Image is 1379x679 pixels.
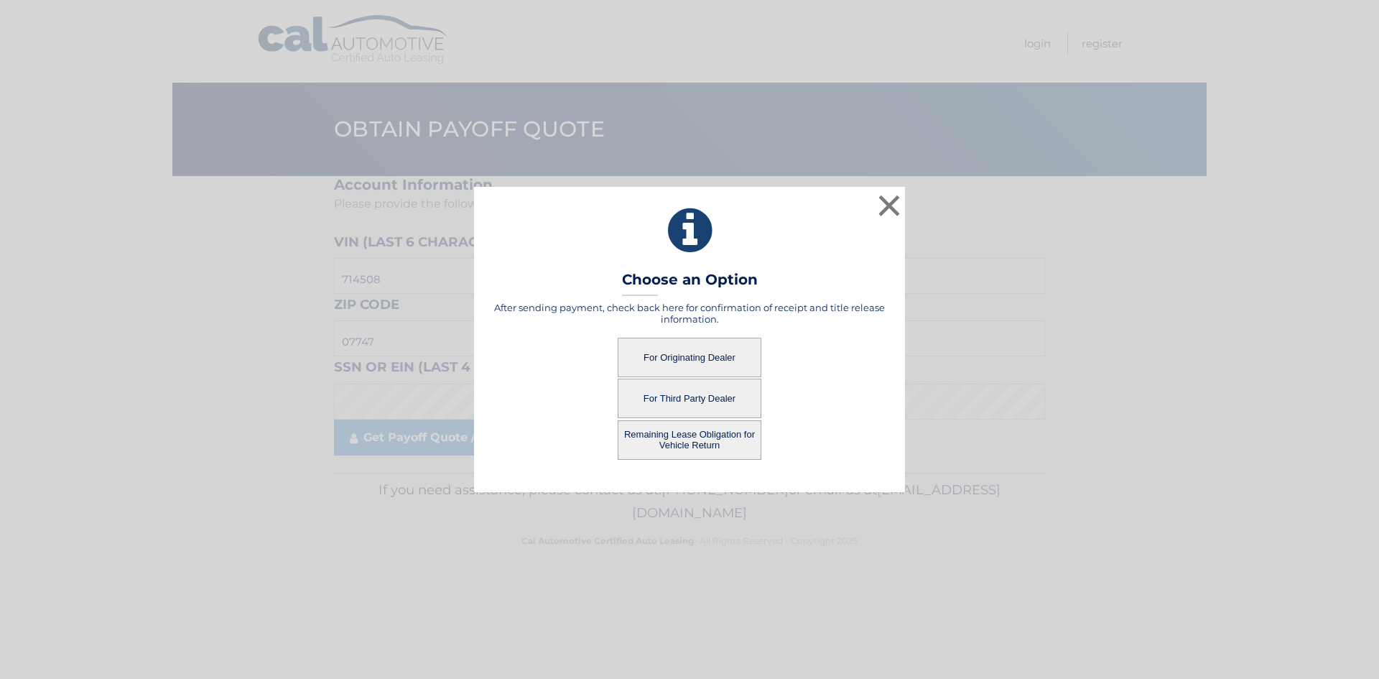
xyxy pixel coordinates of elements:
[618,379,761,418] button: For Third Party Dealer
[622,271,758,296] h3: Choose an Option
[618,338,761,377] button: For Originating Dealer
[492,302,887,325] h5: After sending payment, check back here for confirmation of receipt and title release information.
[875,191,904,220] button: ×
[618,420,761,460] button: Remaining Lease Obligation for Vehicle Return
